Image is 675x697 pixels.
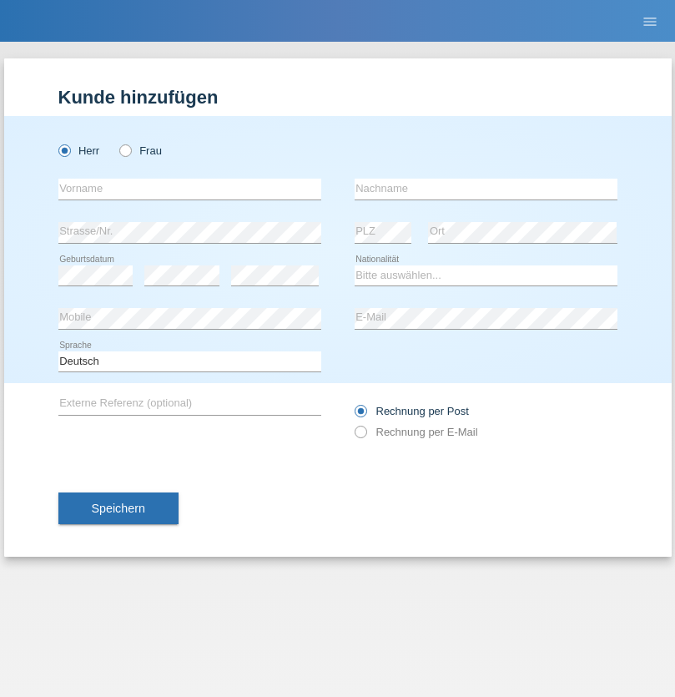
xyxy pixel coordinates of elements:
[58,87,617,108] h1: Kunde hinzufügen
[355,426,478,438] label: Rechnung per E-Mail
[119,144,130,155] input: Frau
[633,16,667,26] a: menu
[92,502,145,515] span: Speichern
[355,405,469,417] label: Rechnung per Post
[642,13,658,30] i: menu
[58,144,100,157] label: Herr
[58,144,69,155] input: Herr
[355,426,365,447] input: Rechnung per E-Mail
[355,405,365,426] input: Rechnung per Post
[119,144,162,157] label: Frau
[58,492,179,524] button: Speichern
